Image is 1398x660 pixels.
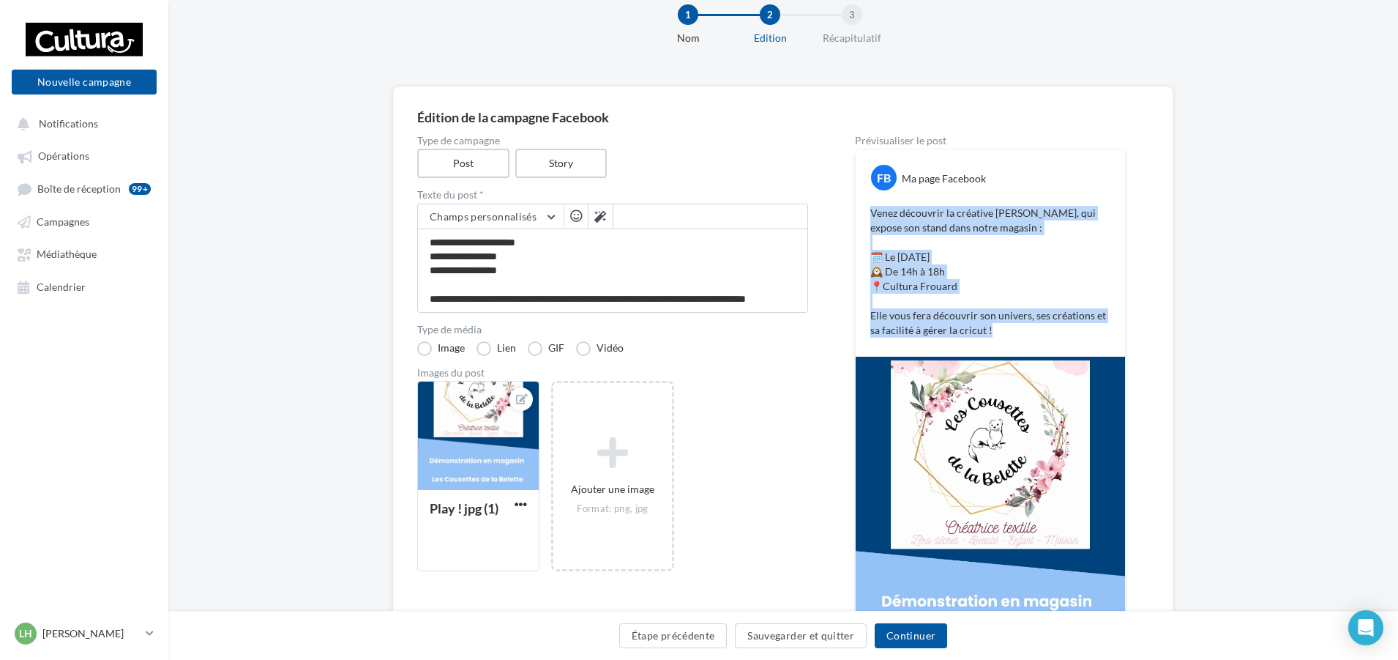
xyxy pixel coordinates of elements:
button: Continuer [875,623,947,648]
a: LH [PERSON_NAME] [12,620,157,648]
p: Venez découvrir la créative [PERSON_NAME], qui expose son stand dans notre magasin : 🗓️ Le [DATE]... [870,206,1110,338]
button: Étape précédente [619,623,728,648]
div: Édition de la campagne Facebook [417,111,1149,124]
span: Champs personnalisés [430,210,537,223]
div: FB [871,165,897,190]
div: Play ! jpg (1) [430,500,498,516]
a: Médiathèque [9,240,160,267]
a: Calendrier [9,273,160,300]
div: Ma page Facebook [902,171,986,186]
span: Opérations [38,150,89,163]
label: Vidéo [576,341,624,356]
span: Notifications [39,117,98,130]
a: Opérations [9,142,160,168]
div: Edition [723,31,817,45]
div: Prévisualiser le post [855,136,1126,146]
button: Sauvegarder et quitter [735,623,867,648]
div: 1 [678,4,698,25]
span: LH [19,626,32,641]
span: Campagnes [37,215,89,228]
label: Type de campagne [417,136,808,146]
div: Images du post [417,368,808,378]
p: [PERSON_NAME] [42,626,140,641]
span: Boîte de réception [37,182,121,195]
label: Texte du post * [417,190,808,200]
div: Nom [641,31,735,45]
div: 99+ [129,183,151,195]
button: Champs personnalisés [418,204,564,229]
label: Lien [476,341,516,356]
a: Campagnes [9,208,160,234]
div: 3 [842,4,862,25]
div: Récapitulatif [805,31,899,45]
div: Open Intercom Messenger [1348,610,1383,645]
button: Notifications [9,110,154,136]
label: Post [417,149,509,178]
span: Calendrier [37,281,86,293]
label: Type de média [417,325,808,335]
span: Médiathèque [37,248,97,261]
a: Boîte de réception99+ [9,175,160,202]
div: 2 [760,4,780,25]
label: GIF [528,341,564,356]
label: Story [515,149,608,178]
button: Nouvelle campagne [12,70,157,94]
label: Image [417,341,465,356]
